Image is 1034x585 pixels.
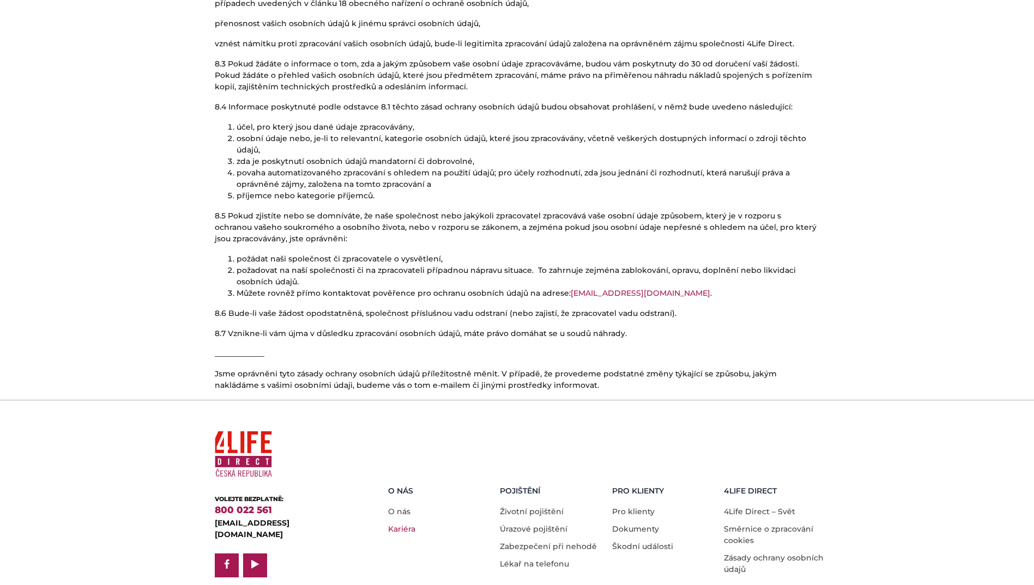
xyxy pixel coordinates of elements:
div: VOLEJTE BEZPLATNĚ: [215,495,354,504]
a: Lékař na telefonu [500,559,569,569]
a: Pro klienty [612,507,655,516]
p: 8.3 Pokud žádáte o informace o tom, zda a jakým způsobem vaše osobní údaje zpracováváme, budou vá... [215,58,820,93]
p: 8.6 Bude-li vaše žádost opodstatněná, společnost příslušnou vadu odstraní (nebo zajistí, že zprac... [215,308,820,319]
a: Kariéra [388,524,415,534]
p: přenosnost vašich osobních údajů k jinému správci osobních údajů, [215,18,820,29]
h5: Pro Klienty [612,486,716,496]
li: osobní údaje nebo, je-li to relevantní, kategorie osobních údajů, které jsou zpracovávány, včetně... [237,133,820,156]
a: [EMAIL_ADDRESS][DOMAIN_NAME] [571,288,710,298]
a: O nás [388,507,410,516]
p: vznést námitku proti zpracování vašich osobních údajů, bude-li legitimita zpracování údajů založe... [215,38,820,50]
h5: 4LIFE DIRECT [724,486,828,496]
a: Úrazové pojištění [500,524,567,534]
img: 4Life Direct Česká republika logo [215,426,272,482]
a: 800 022 561 [215,504,272,515]
a: 4Life Direct – Svět [724,507,795,516]
a: Směrnice o zpracování cookies [724,524,813,545]
li: zda je poskytnutí osobních údajů mandatorní či dobrovolné, [237,156,820,167]
p: _____________ [215,348,820,359]
a: Dokumenty [612,524,659,534]
a: Zásady ochrany osobních údajů [724,553,824,574]
li: příjemce nebo kategorie příjemců. [237,190,820,202]
h5: Pojištění [500,486,604,496]
a: Zabezpečení při nehodě [500,541,597,551]
p: 8.7 Vznikne-li vám újma v důsledku zpracování osobních údajů, máte právo domáhat se u soudů náhrady. [215,328,820,339]
li: požádat naši společnost či zpracovatele o vysvětlení, [237,253,820,265]
p: Jsme oprávněni tyto zásady ochrany osobních údajů příležitostně měnit. V případě, že provedeme po... [215,368,820,391]
p: 8.4 Informace poskytnuté podle odstavce 8.1 těchto zásad ochrany osobních údajů budou obsahovat p... [215,101,820,113]
h5: O nás [388,486,492,496]
a: Škodní události [612,541,673,551]
p: 8.5 Pokud zjistíte nebo se domníváte, že naše společnost nebo jakýkoli zpracovatel zpracovává vaš... [215,210,820,245]
li: požadovat na naší společnosti či na zpracovateli případnou nápravu situace. To zahrnuje zejména z... [237,265,820,288]
a: Životní pojištění [500,507,564,516]
li: povaha automatizovaného zpracování s ohledem na použití údajů; pro účely rozhodnutí, zda jsou jed... [237,167,820,190]
li: účel, pro který jsou dané údaje zpracovávány, [237,121,820,133]
a: [EMAIL_ADDRESS][DOMAIN_NAME] [215,518,289,539]
li: Můžete rovněž přímo kontaktovat pověřence pro ochranu osobních údajů na adrese: . [237,288,820,299]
